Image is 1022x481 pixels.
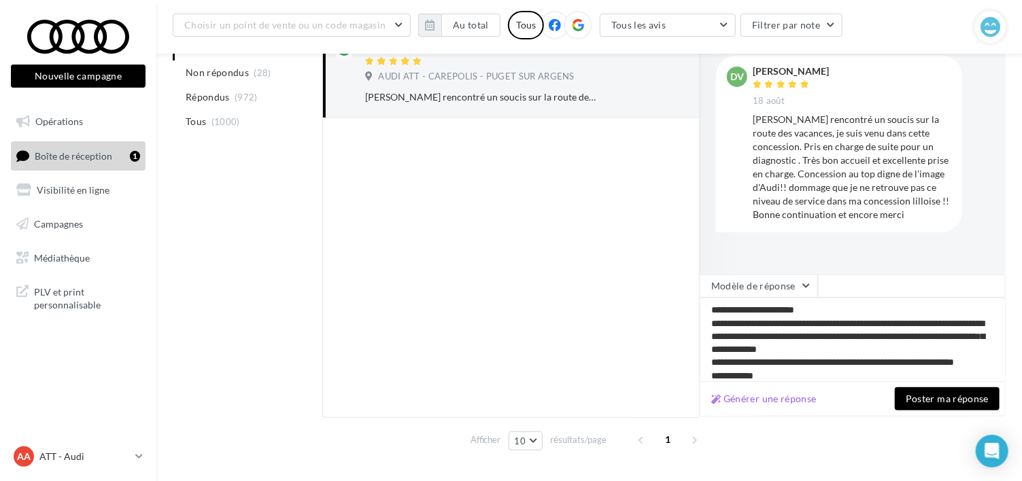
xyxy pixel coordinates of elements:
[365,90,599,104] div: [PERSON_NAME] rencontré un soucis sur la route des vacances, je suis venu dans cette concession. ...
[611,19,666,31] span: Tous les avis
[753,113,951,221] div: [PERSON_NAME] rencontré un soucis sur la route des vacances, je suis venu dans cette concession. ...
[8,244,148,272] a: Médiathèque
[184,19,386,31] span: Choisir un point de vente ou un code magasin
[418,14,500,37] button: Au total
[441,14,500,37] button: Au total
[8,176,148,204] a: Visibilité en ligne
[186,90,230,104] span: Répondus
[39,450,130,463] p: ATT - Audi
[35,115,83,127] span: Opérations
[471,433,501,446] span: Afficher
[11,444,146,469] a: AA ATT - Audi
[186,115,206,128] span: Tous
[17,450,31,463] span: AA
[34,283,140,312] span: PLV et print personnalisable
[186,66,249,79] span: Non répondus
[706,391,822,407] button: Générer une réponse
[600,14,736,37] button: Tous les avis
[508,11,544,39] div: Tous
[211,116,240,127] span: (1000)
[37,184,109,196] span: Visibilité en ligne
[34,251,90,263] span: Médiathèque
[895,387,1000,410] button: Poster ma réponse
[235,92,258,103] span: (972)
[35,149,112,161] span: Boîte de réception
[8,277,148,317] a: PLV et print personnalisable
[254,67,271,78] span: (28)
[550,433,607,446] span: résultats/page
[976,435,1008,467] div: Open Intercom Messenger
[740,14,843,37] button: Filtrer par note
[8,141,148,171] a: Boîte de réception1
[730,70,744,84] span: DV
[700,274,818,298] button: Modèle de réponse
[657,429,679,450] span: 1
[173,14,411,37] button: Choisir un point de vente ou un code magasin
[509,431,543,450] button: 10
[34,218,83,230] span: Campagnes
[515,435,526,446] span: 10
[130,151,140,162] div: 1
[753,67,829,76] div: [PERSON_NAME]
[753,95,785,107] span: 18 août
[11,65,146,88] button: Nouvelle campagne
[8,107,148,136] a: Opérations
[378,71,575,83] span: AUDI ATT - CAREPOLIS - PUGET SUR ARGENS
[8,210,148,238] a: Campagnes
